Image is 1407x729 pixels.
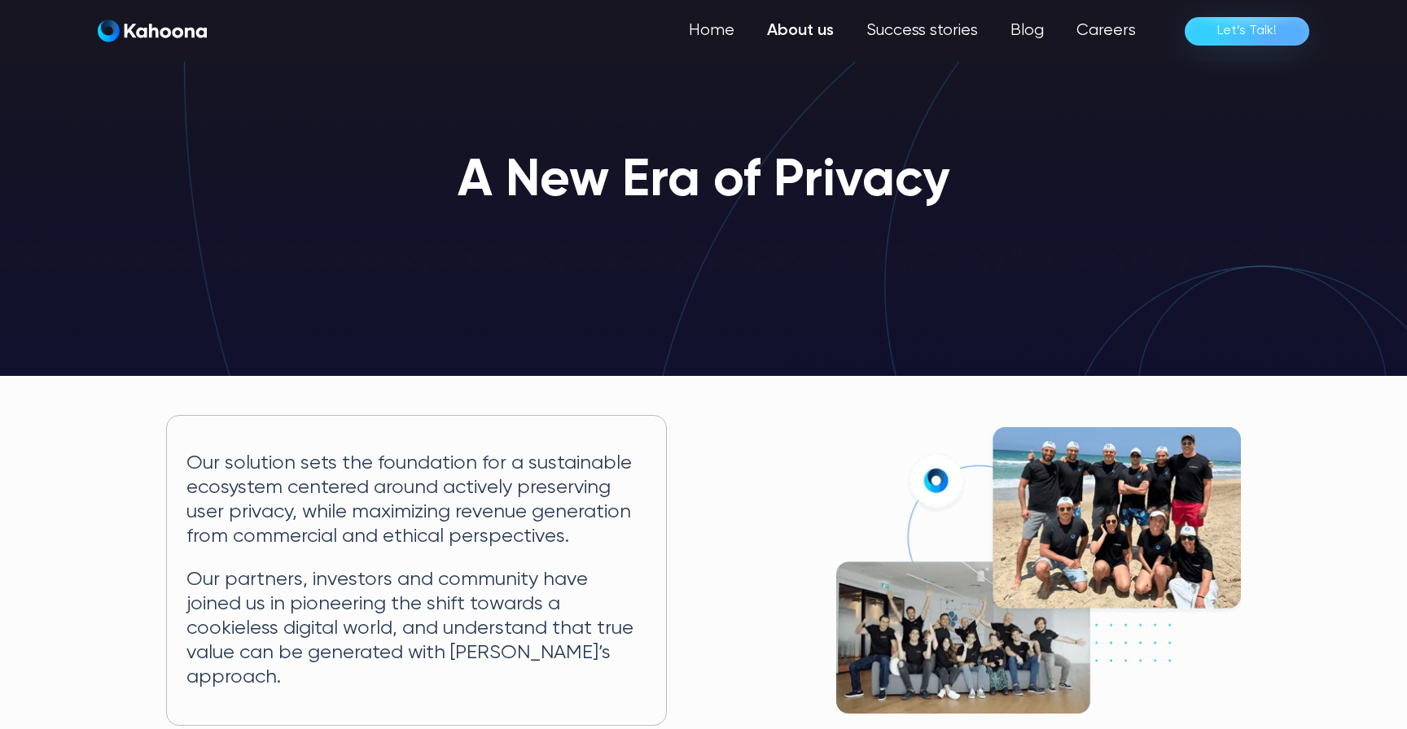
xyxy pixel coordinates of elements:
div: Let’s Talk! [1217,18,1277,44]
h1: A New Era of Privacy [458,153,950,210]
a: Let’s Talk! [1185,17,1309,46]
a: Success stories [850,15,994,47]
a: About us [751,15,850,47]
a: home [98,20,207,43]
a: Careers [1060,15,1152,47]
a: Home [673,15,751,47]
a: Blog [994,15,1060,47]
img: Kahoona logo white [98,20,207,42]
p: Our partners, investors and community have joined us in pioneering the shift towards a cookieless... [186,568,647,689]
p: Our solution sets the foundation for a sustainable ecosystem centered around actively preserving ... [186,452,647,548]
